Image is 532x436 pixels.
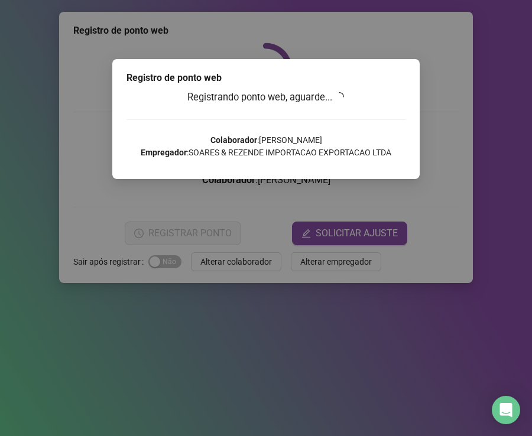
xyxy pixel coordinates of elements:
[210,135,257,145] strong: Colaborador
[335,92,344,102] span: loading
[126,90,406,105] h3: Registrando ponto web, aguarde...
[492,396,520,424] div: Open Intercom Messenger
[126,134,406,159] p: : [PERSON_NAME] : SOARES & REZENDE IMPORTACAO EXPORTACAO LTDA
[126,71,406,85] div: Registro de ponto web
[141,148,187,157] strong: Empregador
